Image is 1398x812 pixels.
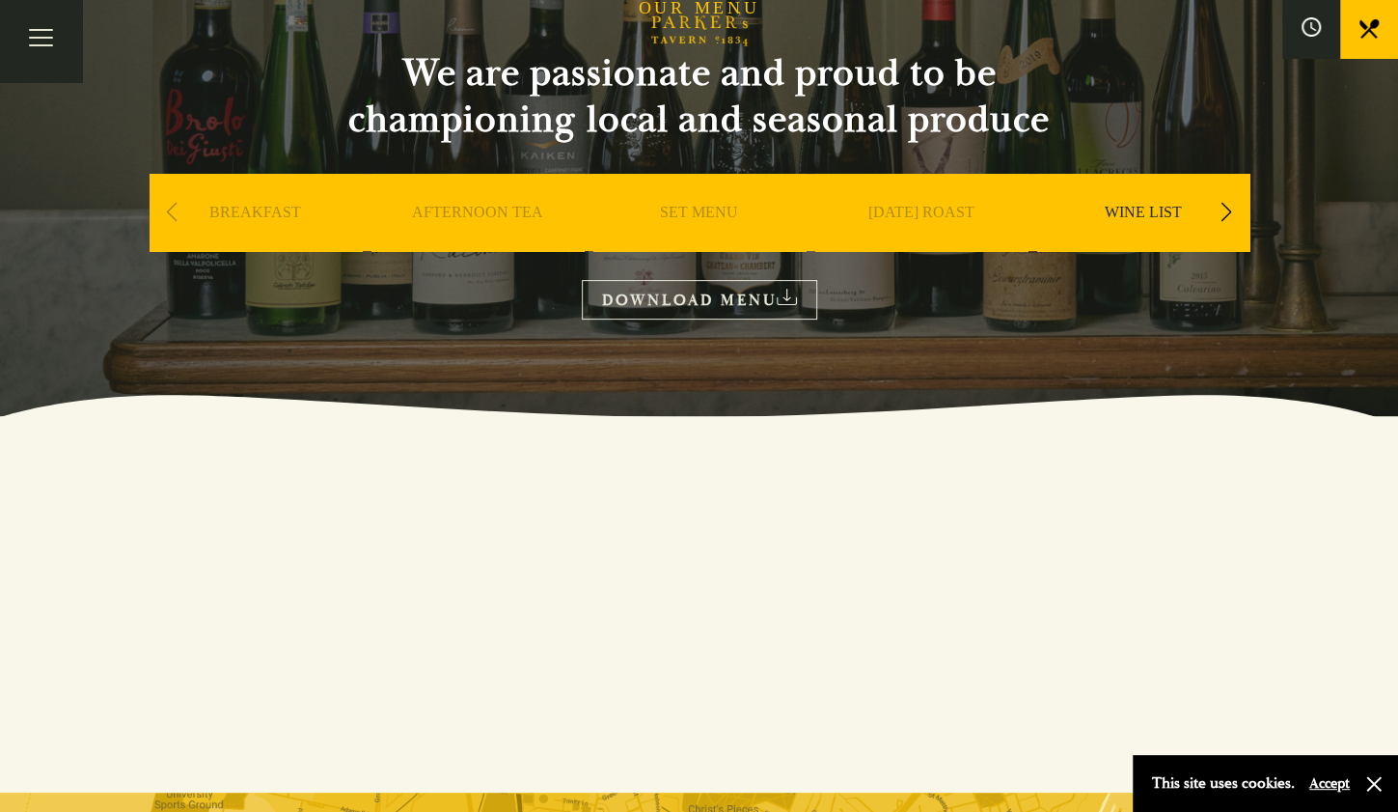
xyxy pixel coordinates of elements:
[593,174,806,309] div: 3 / 9
[868,203,974,280] a: [DATE] ROAST
[660,203,738,280] a: SET MENU
[371,174,584,309] div: 2 / 9
[1309,774,1350,793] button: Accept
[1105,203,1182,280] a: WINE LIST
[582,280,817,320] a: DOWNLOAD MENU
[209,203,301,280] a: BREAKFAST
[159,191,185,234] div: Previous slide
[1214,191,1240,234] div: Next slide
[1152,770,1295,798] p: This site uses cookies.
[314,50,1085,143] h2: We are passionate and proud to be championing local and seasonal produce
[1364,774,1384,794] button: Close and accept
[150,174,362,309] div: 1 / 9
[815,174,1028,309] div: 4 / 9
[412,203,543,280] a: AFTERNOON TEA
[1037,174,1249,309] div: 5 / 9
